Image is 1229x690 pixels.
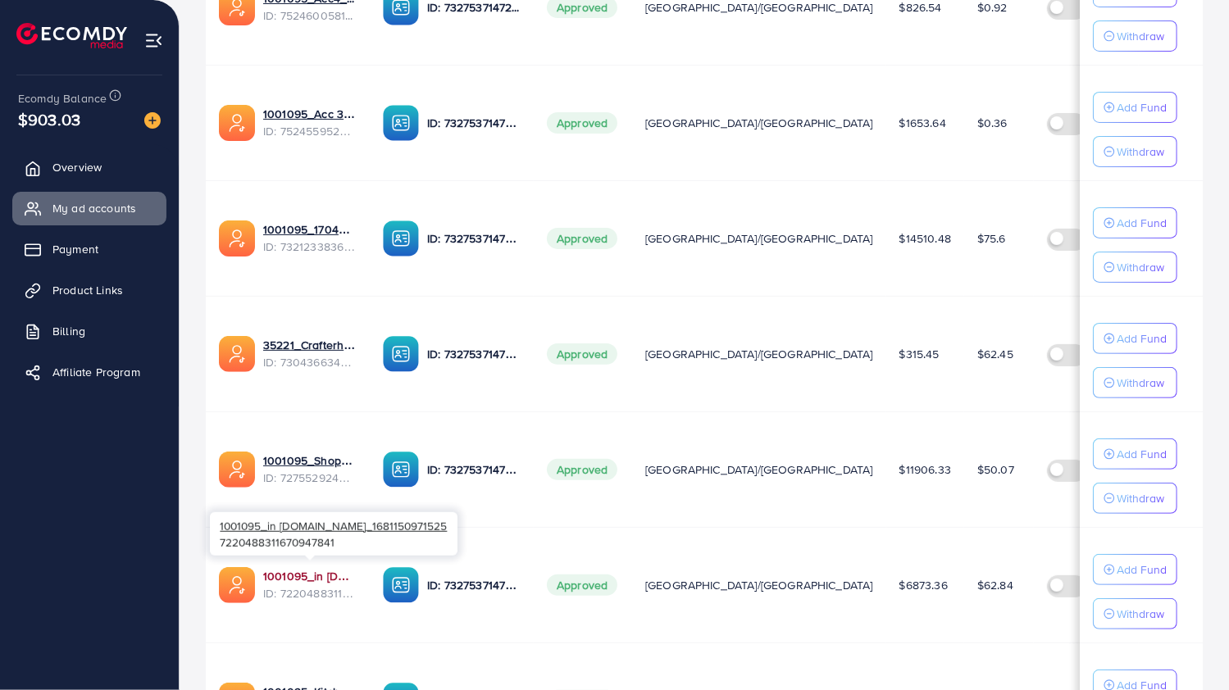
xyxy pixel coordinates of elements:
span: Affiliate Program [52,364,140,380]
span: 1001095_in [DOMAIN_NAME]_1681150971525 [220,518,447,533]
div: <span class='underline'>1001095_Acc 3_1751948238983</span></br>7524559526306070535 [263,106,357,139]
span: $6873.36 [899,577,948,593]
a: Payment [12,233,166,266]
button: Add Fund [1093,207,1177,238]
span: Ecomdy Balance [18,90,107,107]
span: ID: 7220488311670947841 [263,585,357,601]
a: 1001095_Shopping Center [263,452,357,469]
div: <span class='underline'>35221_Crafterhide ad_1700680330947</span></br>7304366343393296385 [263,337,357,370]
img: ic-ba-acc.ded83a64.svg [383,567,419,603]
span: ID: 7275529244510306305 [263,470,357,486]
div: <span class='underline'>1001095_1704607619722</span></br>7321233836078252033 [263,221,357,255]
span: $62.45 [977,346,1013,362]
button: Withdraw [1093,483,1177,514]
span: Approved [547,112,617,134]
p: Withdraw [1117,26,1164,46]
span: $0.36 [977,115,1008,131]
p: ID: 7327537147282571265 [427,575,521,595]
span: Overview [52,159,102,175]
a: Billing [12,315,166,347]
div: <span class='underline'>1001095_Shopping Center</span></br>7275529244510306305 [263,452,357,486]
p: Withdraw [1117,604,1164,624]
p: ID: 7327537147282571265 [427,113,521,133]
img: ic-ba-acc.ded83a64.svg [383,452,419,488]
span: Approved [547,459,617,480]
p: Withdraw [1117,488,1164,508]
p: Withdraw [1117,142,1164,161]
span: [GEOGRAPHIC_DATA]/[GEOGRAPHIC_DATA] [645,577,873,593]
img: ic-ba-acc.ded83a64.svg [383,105,419,141]
span: $62.84 [977,577,1013,593]
span: [GEOGRAPHIC_DATA]/[GEOGRAPHIC_DATA] [645,115,873,131]
img: image [144,112,161,129]
span: ID: 7304366343393296385 [263,354,357,370]
button: Add Fund [1093,554,1177,585]
button: Withdraw [1093,136,1177,167]
p: Add Fund [1117,444,1167,464]
span: [GEOGRAPHIC_DATA]/[GEOGRAPHIC_DATA] [645,346,873,362]
span: ID: 7524559526306070535 [263,123,357,139]
span: Billing [52,323,85,339]
button: Add Fund [1093,323,1177,354]
a: 1001095_1704607619722 [263,221,357,238]
span: ID: 7524600581361696769 [263,7,357,24]
button: Withdraw [1093,20,1177,52]
img: ic-ads-acc.e4c84228.svg [219,452,255,488]
a: My ad accounts [12,192,166,225]
span: $14510.48 [899,230,951,247]
img: ic-ads-acc.e4c84228.svg [219,567,255,603]
img: ic-ads-acc.e4c84228.svg [219,336,255,372]
p: Add Fund [1117,98,1167,117]
p: ID: 7327537147282571265 [427,229,521,248]
span: Approved [547,343,617,365]
p: Add Fund [1117,213,1167,233]
span: ID: 7321233836078252033 [263,238,357,255]
img: ic-ads-acc.e4c84228.svg [219,105,255,141]
button: Withdraw [1093,252,1177,283]
img: menu [144,31,163,50]
button: Withdraw [1093,367,1177,398]
a: Affiliate Program [12,356,166,388]
span: $50.07 [977,461,1014,478]
span: Product Links [52,282,123,298]
div: 7220488311670947841 [210,512,457,556]
p: Add Fund [1117,329,1167,348]
span: My ad accounts [52,200,136,216]
button: Add Fund [1093,92,1177,123]
button: Add Fund [1093,438,1177,470]
span: Approved [547,574,617,596]
span: $1653.64 [899,115,946,131]
span: [GEOGRAPHIC_DATA]/[GEOGRAPHIC_DATA] [645,230,873,247]
p: Add Fund [1117,560,1167,579]
span: [GEOGRAPHIC_DATA]/[GEOGRAPHIC_DATA] [645,461,873,478]
span: Payment [52,241,98,257]
p: ID: 7327537147282571265 [427,344,521,364]
span: $903.03 [18,107,80,131]
a: 1001095_in [DOMAIN_NAME]_1681150971525 [263,568,357,584]
a: Product Links [12,274,166,306]
span: $75.6 [977,230,1006,247]
p: Withdraw [1117,257,1164,277]
span: $11906.33 [899,461,951,478]
p: ID: 7327537147282571265 [427,460,521,479]
a: Overview [12,151,166,184]
span: $315.45 [899,346,940,362]
p: Withdraw [1117,373,1164,393]
a: 35221_Crafterhide ad_1700680330947 [263,337,357,353]
button: Withdraw [1093,598,1177,629]
a: 1001095_Acc 3_1751948238983 [263,106,357,122]
img: logo [16,23,127,48]
img: ic-ba-acc.ded83a64.svg [383,336,419,372]
span: Approved [547,228,617,249]
img: ic-ba-acc.ded83a64.svg [383,220,419,256]
img: ic-ads-acc.e4c84228.svg [219,220,255,256]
